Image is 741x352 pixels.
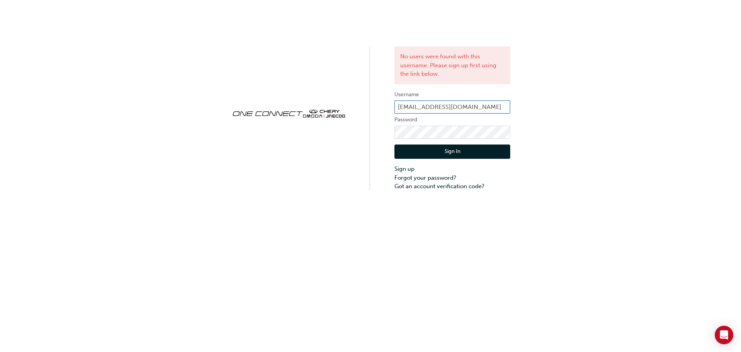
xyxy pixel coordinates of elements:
[394,115,510,124] label: Password
[394,145,510,159] button: Sign In
[394,165,510,173] a: Sign up
[715,326,733,344] div: Open Intercom Messenger
[394,182,510,191] a: Got an account verification code?
[394,90,510,99] label: Username
[394,173,510,182] a: Forgot your password?
[231,103,347,123] img: oneconnect
[394,100,510,114] input: Username
[394,46,510,84] div: No users were found with this username. Please sign up first using the link below.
